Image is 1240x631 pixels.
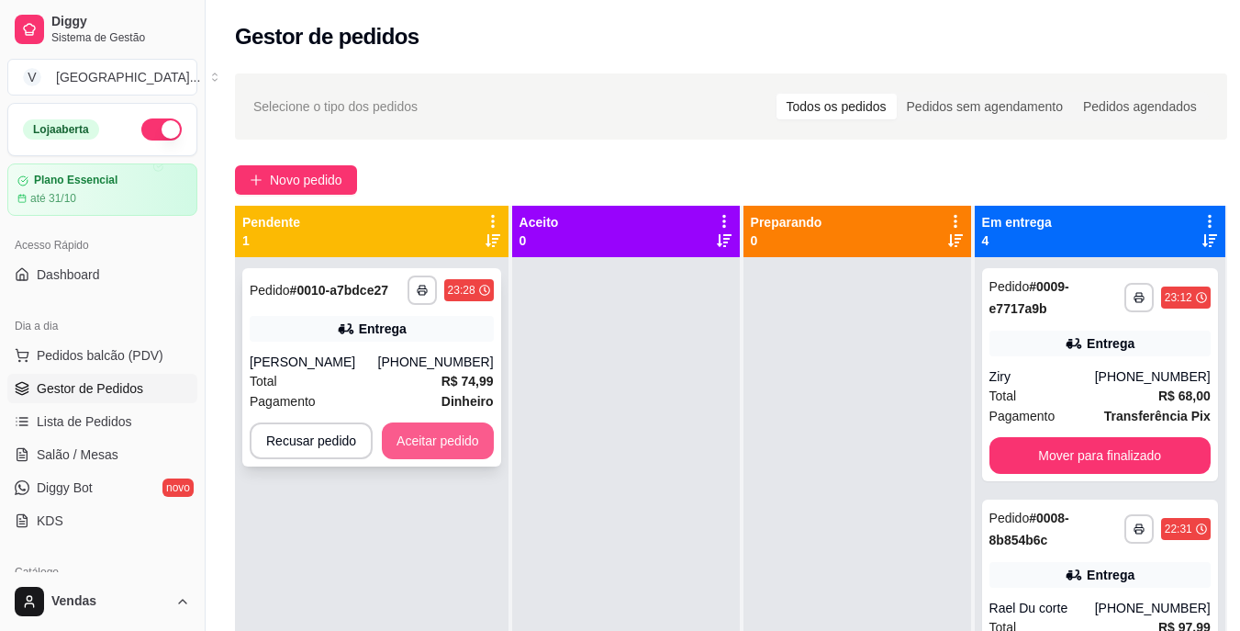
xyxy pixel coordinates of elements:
[37,412,132,431] span: Lista de Pedidos
[37,346,163,365] span: Pedidos balcão (PDV)
[270,170,342,190] span: Novo pedido
[30,191,76,206] article: até 31/10
[1104,409,1211,423] strong: Transferência Pix
[1165,290,1192,305] div: 23:12
[51,593,168,610] span: Vendas
[290,283,388,298] strong: # 0010-a7bdce27
[776,94,897,119] div: Todos os pedidos
[37,479,93,497] span: Diggy Bot
[37,445,118,464] span: Salão / Mesas
[1095,599,1211,617] div: [PHONE_NUMBER]
[989,386,1017,406] span: Total
[51,14,190,30] span: Diggy
[23,68,41,86] span: V
[519,231,559,250] p: 0
[989,437,1211,474] button: Mover para finalizado
[7,231,197,260] div: Acesso Rápido
[34,174,117,187] article: Plano Essencial
[235,165,357,195] button: Novo pedido
[519,213,559,231] p: Aceito
[51,30,190,45] span: Sistema de Gestão
[982,213,1052,231] p: Em entrega
[7,440,197,469] a: Salão / Mesas
[37,379,143,398] span: Gestor de Pedidos
[989,367,1095,386] div: Ziry
[7,59,197,96] button: Select a team
[7,341,197,370] button: Pedidos balcão (PDV)
[141,118,182,141] button: Alterar Status
[1087,566,1134,584] div: Entrega
[250,391,316,411] span: Pagamento
[7,506,197,535] a: KDS
[378,353,494,371] div: [PHONE_NUMBER]
[1073,94,1207,119] div: Pedidos agendados
[989,279,1069,316] strong: # 0009-e7717a9b
[56,68,200,86] div: [GEOGRAPHIC_DATA] ...
[1158,389,1211,403] strong: R$ 68,00
[1095,367,1211,386] div: [PHONE_NUMBER]
[751,213,822,231] p: Preparando
[253,96,418,117] span: Selecione o tipo dos pedidos
[7,580,197,624] button: Vendas
[235,22,419,51] h2: Gestor de pedidos
[242,213,300,231] p: Pendente
[7,407,197,436] a: Lista de Pedidos
[250,423,373,459] button: Recusar pedido
[250,174,263,186] span: plus
[37,265,100,284] span: Dashboard
[982,231,1052,250] p: 4
[250,371,277,391] span: Total
[23,119,99,140] div: Loja aberta
[989,511,1069,547] strong: # 0008-8b854b6c
[7,374,197,403] a: Gestor de Pedidos
[751,231,822,250] p: 0
[441,394,494,409] strong: Dinheiro
[989,406,1056,426] span: Pagamento
[897,94,1073,119] div: Pedidos sem agendamento
[989,511,1030,525] span: Pedido
[7,7,197,51] a: DiggySistema de Gestão
[1087,334,1134,353] div: Entrega
[382,423,494,459] button: Aceitar pedido
[242,231,300,250] p: 1
[250,283,290,298] span: Pedido
[7,163,197,216] a: Plano Essencialaté 31/10
[37,512,63,530] span: KDS
[359,320,407,338] div: Entrega
[448,283,475,298] div: 23:28
[989,599,1095,617] div: Rael Du corte
[7,311,197,341] div: Dia a dia
[7,558,197,587] div: Catálogo
[250,353,378,371] div: [PERSON_NAME]
[7,260,197,289] a: Dashboard
[441,374,494,389] strong: R$ 74,99
[7,473,197,502] a: Diggy Botnovo
[1165,522,1192,536] div: 22:31
[989,279,1030,294] span: Pedido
